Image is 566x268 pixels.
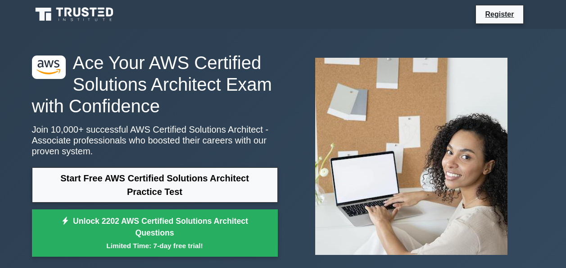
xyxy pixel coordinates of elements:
[32,124,278,157] p: Join 10,000+ successful AWS Certified Solutions Architect - Associate professionals who boosted t...
[32,52,278,117] h1: Ace Your AWS Certified Solutions Architect Exam with Confidence
[32,167,278,203] a: Start Free AWS Certified Solutions Architect Practice Test
[480,9,519,20] a: Register
[32,209,278,257] a: Unlock 2202 AWS Certified Solutions Architect QuestionsLimited Time: 7-day free trial!
[43,240,267,251] small: Limited Time: 7-day free trial!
